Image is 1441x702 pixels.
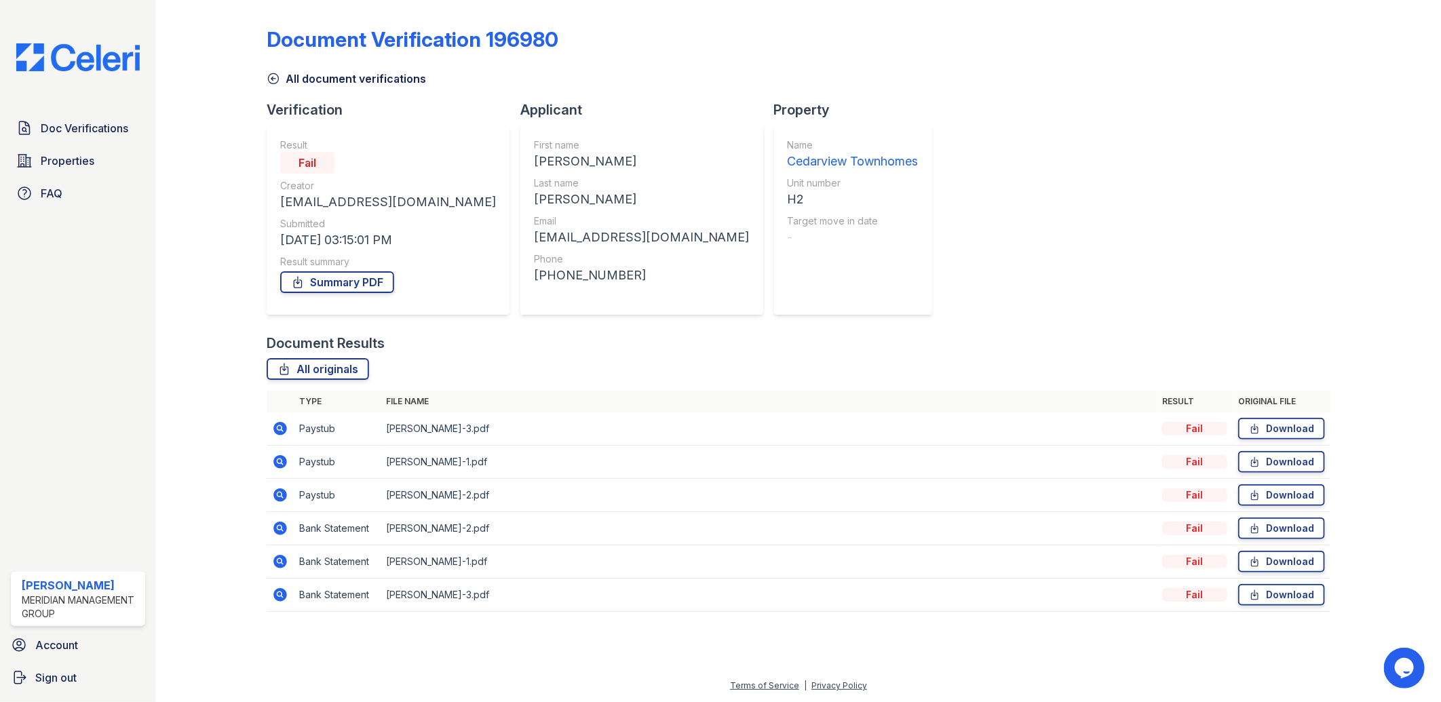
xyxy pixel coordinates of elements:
[267,71,426,87] a: All document verifications
[280,152,334,174] div: Fail
[788,190,919,209] div: H2
[534,252,750,266] div: Phone
[22,593,140,621] div: Meridian Management Group
[520,100,774,119] div: Applicant
[280,193,496,212] div: [EMAIL_ADDRESS][DOMAIN_NAME]
[1162,555,1227,568] div: Fail
[1238,418,1325,440] a: Download
[381,391,1157,412] th: File name
[788,214,919,228] div: Target move in date
[381,412,1157,446] td: [PERSON_NAME]-3.pdf
[294,479,381,512] td: Paystub
[381,512,1157,545] td: [PERSON_NAME]-2.pdf
[788,138,919,171] a: Name Cedarview Townhomes
[1162,588,1227,602] div: Fail
[774,100,943,119] div: Property
[534,152,750,171] div: [PERSON_NAME]
[1238,518,1325,539] a: Download
[280,271,394,293] a: Summary PDF
[788,138,919,152] div: Name
[1162,488,1227,502] div: Fail
[41,153,94,169] span: Properties
[267,100,520,119] div: Verification
[294,446,381,479] td: Paystub
[5,43,151,71] img: CE_Logo_Blue-a8612792a0a2168367f1c8372b55b34899dd931a85d93a1a3d3e32e68fde9ad4.png
[381,579,1157,612] td: [PERSON_NAME]-3.pdf
[788,152,919,171] div: Cedarview Townhomes
[730,680,799,690] a: Terms of Service
[534,138,750,152] div: First name
[788,176,919,190] div: Unit number
[1238,584,1325,606] a: Download
[280,231,496,250] div: [DATE] 03:15:01 PM
[1162,455,1227,469] div: Fail
[22,577,140,593] div: [PERSON_NAME]
[534,176,750,190] div: Last name
[5,631,151,659] a: Account
[1162,422,1227,435] div: Fail
[1233,391,1330,412] th: Original file
[381,545,1157,579] td: [PERSON_NAME]-1.pdf
[267,27,558,52] div: Document Verification 196980
[294,545,381,579] td: Bank Statement
[788,228,919,247] div: -
[1238,484,1325,506] a: Download
[11,115,145,142] a: Doc Verifications
[5,664,151,691] a: Sign out
[280,255,496,269] div: Result summary
[381,479,1157,512] td: [PERSON_NAME]-2.pdf
[267,334,385,353] div: Document Results
[35,637,78,653] span: Account
[11,147,145,174] a: Properties
[534,228,750,247] div: [EMAIL_ADDRESS][DOMAIN_NAME]
[804,680,807,690] div: |
[294,412,381,446] td: Paystub
[294,512,381,545] td: Bank Statement
[1157,391,1233,412] th: Result
[1238,451,1325,473] a: Download
[1384,648,1427,688] iframe: chat widget
[534,190,750,209] div: [PERSON_NAME]
[811,680,867,690] a: Privacy Policy
[280,179,496,193] div: Creator
[35,669,77,686] span: Sign out
[41,120,128,136] span: Doc Verifications
[534,266,750,285] div: [PHONE_NUMBER]
[280,138,496,152] div: Result
[1162,522,1227,535] div: Fail
[294,579,381,612] td: Bank Statement
[267,358,369,380] a: All originals
[280,217,496,231] div: Submitted
[41,185,62,201] span: FAQ
[381,446,1157,479] td: [PERSON_NAME]-1.pdf
[1238,551,1325,572] a: Download
[11,180,145,207] a: FAQ
[294,391,381,412] th: Type
[534,214,750,228] div: Email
